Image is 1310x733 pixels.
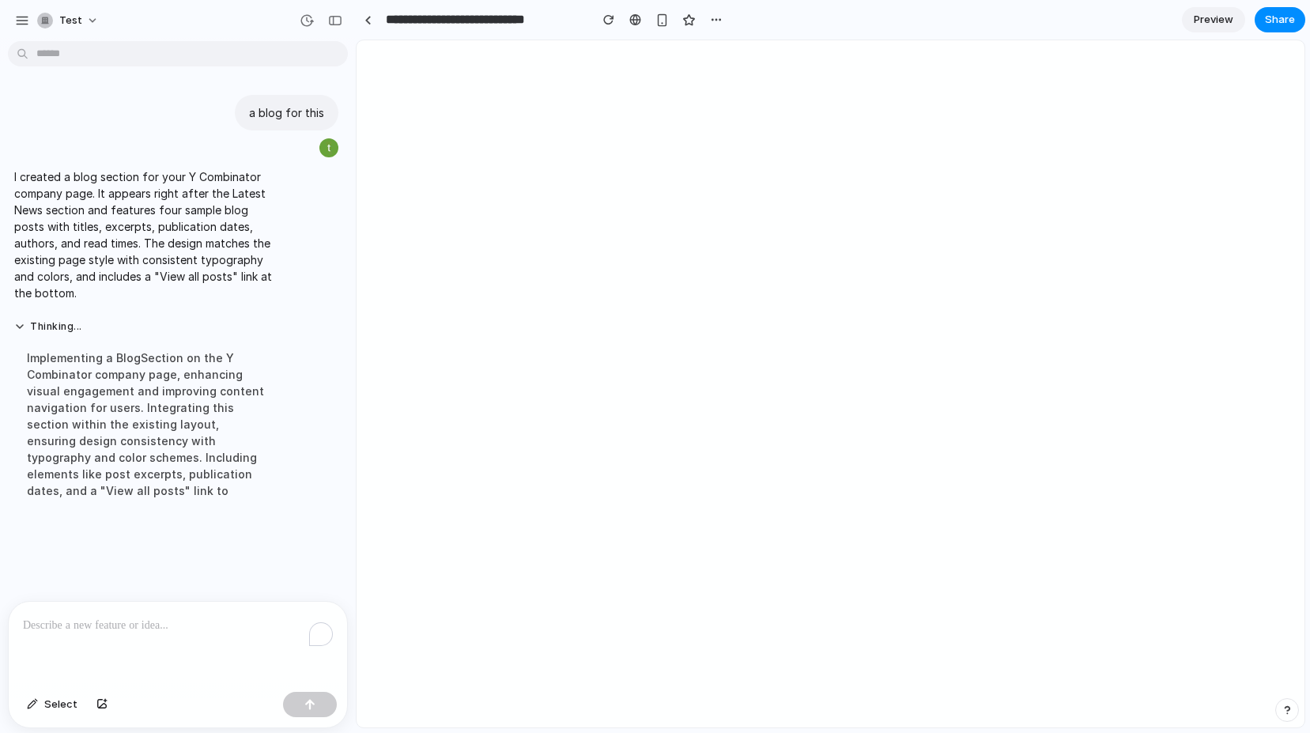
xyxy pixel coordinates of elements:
[249,104,324,121] p: a blog for this
[19,692,85,717] button: Select
[1182,7,1245,32] a: Preview
[31,8,107,33] button: test
[59,13,82,28] span: test
[1265,12,1295,28] span: Share
[14,168,278,301] p: I created a blog section for your Y Combinator company page. It appears right after the Latest Ne...
[1194,12,1233,28] span: Preview
[1255,7,1305,32] button: Share
[14,340,278,508] div: Implementing a BlogSection on the Y Combinator company page, enhancing visual engagement and impr...
[9,602,347,686] div: To enrich screen reader interactions, please activate Accessibility in Grammarly extension settings
[44,697,77,712] span: Select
